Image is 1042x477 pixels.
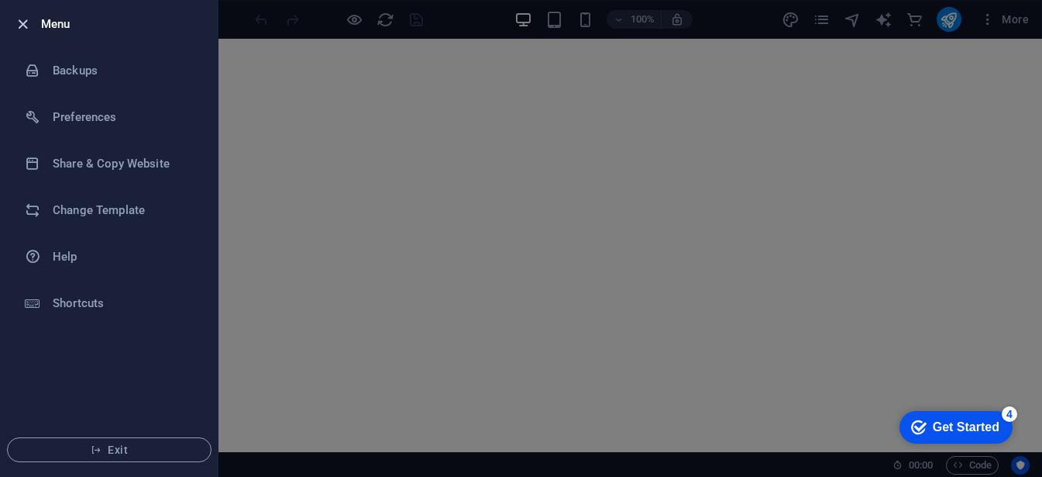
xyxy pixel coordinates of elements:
h6: Shortcuts [53,294,196,313]
h6: Help [53,247,196,266]
button: Exit [7,437,211,462]
h6: Backups [53,61,196,80]
div: 4 [115,3,130,19]
div: Get Started 4 items remaining, 20% complete [12,8,126,40]
a: Help [1,233,218,280]
h6: Share & Copy Website [53,154,196,173]
span: Exit [20,444,198,456]
h6: Change Template [53,201,196,219]
div: Get Started [46,17,112,31]
h6: Preferences [53,108,196,126]
h6: Menu [41,15,205,33]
